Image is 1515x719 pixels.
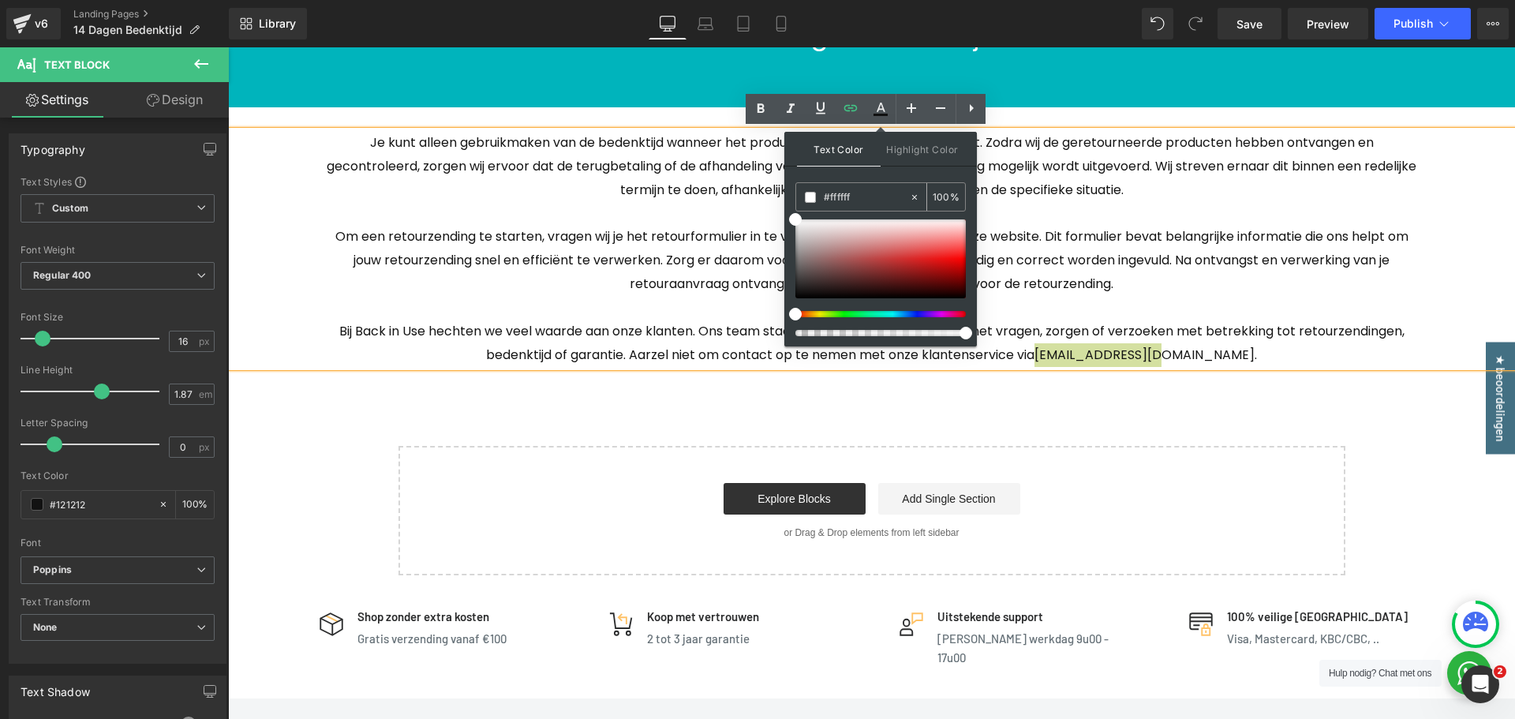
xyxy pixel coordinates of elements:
[999,582,1180,601] p: Visa, Mastercard, KBC/CBC, ..
[33,621,58,633] b: None
[1393,17,1433,30] span: Publish
[21,134,85,156] div: Typography
[129,560,279,579] p: Shop zonder extra kosten
[21,175,215,188] div: Text Styles
[999,560,1180,579] p: 100% veilige [GEOGRAPHIC_DATA]
[1180,8,1211,39] button: Redo
[176,491,214,519] div: %
[32,13,51,34] div: v6
[496,436,638,467] a: Explore Blocks
[259,17,296,31] span: Library
[111,275,1176,316] span: Bij Back in Use hechten we veel waarde aan onze klanten. Ons team staat altijd klaar om je te hel...
[118,82,232,118] a: Design
[21,245,215,256] div: Font Weight
[21,470,215,481] div: Text Color
[797,132,881,167] span: Text Color
[709,560,907,579] p: Uitstekende support
[1375,8,1471,39] button: Publish
[806,298,1027,316] a: [EMAIL_ADDRESS][DOMAIN_NAME]
[762,8,800,39] a: Mobile
[419,560,531,579] p: Koop met vertrouwen
[1142,8,1173,39] button: Undo
[21,597,215,608] div: Text Transform
[649,8,686,39] a: Desktop
[33,269,92,281] b: Regular 400
[709,582,907,620] p: [PERSON_NAME] werkdag 9u00 - 17u00
[1494,665,1506,678] span: 2
[1288,8,1368,39] a: Preview
[73,24,182,36] span: 14 Dagen Bedenktijd
[824,189,909,206] input: Color
[1101,620,1203,631] span: Hulp nodig? Chat met ons
[21,676,90,698] div: Text Shadow
[686,8,724,39] a: Laptop
[50,496,151,513] input: Color
[129,582,279,601] p: Gratis verzending vanaf €100
[21,418,215,429] div: Letter Spacing
[1236,16,1262,32] span: Save
[6,8,61,39] a: v6
[73,8,229,21] a: Landing Pages
[52,202,88,215] b: Custom
[724,8,762,39] a: Tablet
[33,564,72,577] i: Poppins
[199,442,212,452] span: px
[1307,16,1349,32] span: Preview
[927,183,965,211] div: %
[95,84,1192,155] p: Je kunt alleen gebruikmaken van de bedenktijd wanneer het product niet is gebruikt na ontvangst. ...
[1461,665,1499,703] iframe: Intercom live chat
[21,365,215,376] div: Line Height
[419,582,531,601] p: 2 tot 3 jaar garantie
[881,132,964,166] span: Highlight Color
[107,180,1180,245] span: Om een retourzending te starten, vragen wij je het retourformulier in te vullen dat beschikbaar i...
[44,58,110,71] span: Text Block
[21,312,215,323] div: Font Size
[650,436,792,467] a: Add Single Section
[199,336,212,346] span: px
[229,8,307,39] a: New Library
[196,480,1092,491] p: or Drag & Drop elements from left sidebar
[199,389,212,399] span: em
[1477,8,1509,39] button: More
[21,537,215,549] div: Font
